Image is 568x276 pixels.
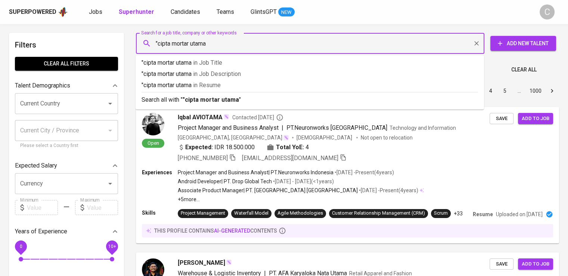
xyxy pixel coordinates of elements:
[389,125,456,131] span: Technology and Information
[178,113,223,122] span: Iqbal AVIOTAMA
[361,134,413,141] p: Not open to relocation
[89,8,102,15] span: Jobs
[178,143,255,152] div: IDR 18.500.000
[223,114,229,120] img: magic_wand.svg
[518,113,553,125] button: Add to job
[171,8,200,15] span: Candidates
[522,260,549,269] span: Add to job
[193,70,241,77] span: in Job Description
[108,244,116,249] span: 10+
[333,169,394,176] p: • [DATE] - Present ( 4 years )
[513,87,525,95] div: …
[9,8,56,16] div: Superpowered
[178,124,279,131] span: Project Manager and Business Analyst
[499,85,511,97] button: Go to page 5
[183,96,239,103] b: "cipta mortar utama
[518,258,553,270] button: Add to job
[15,78,118,93] div: Talent Demographics
[21,59,112,68] span: Clear All filters
[178,154,228,162] span: [PHONE_NUMBER]
[87,200,118,215] input: Value
[15,224,118,239] div: Years of Experience
[20,142,113,150] p: Please select a Country first
[434,210,448,217] div: Scrum
[490,113,513,125] button: Save
[272,178,334,185] p: • [DATE] - [DATE] ( <1 years )
[278,9,295,16] span: NEW
[19,244,22,249] span: 0
[15,158,118,173] div: Expected Salary
[178,178,272,185] p: Android Developer | PT. Drop Global Tech
[15,39,118,51] h6: Filters
[522,114,549,123] span: Add to job
[358,187,418,194] p: • [DATE] - Present ( 4 years )
[142,95,478,104] p: Search all with " "
[15,57,118,71] button: Clear All filters
[171,7,202,17] a: Candidates
[511,65,537,74] span: Clear All
[9,6,68,18] a: Superpoweredapp logo
[276,114,283,121] svg: By Batam recruiter
[286,124,387,131] span: PT.Neuronworks [GEOGRAPHIC_DATA]
[226,259,232,265] img: magic_wand.svg
[15,161,57,170] p: Expected Salary
[145,140,162,146] span: Open
[276,143,304,152] b: Total YoE:
[490,258,513,270] button: Save
[283,135,289,141] img: magic_wand.svg
[119,7,156,17] a: Superhunter
[234,210,269,217] div: Waterfall Model
[427,85,559,97] nav: pagination navigation
[136,107,559,243] a: OpenIqbal AVIOTAMAContacted [DATE]Project Manager and Business Analyst|PT.Neuronworks [GEOGRAPHIC...
[178,134,289,141] div: [GEOGRAPHIC_DATA], [GEOGRAPHIC_DATA]
[242,154,338,162] span: [EMAIL_ADDRESS][DOMAIN_NAME]
[277,210,323,217] div: Agile Methodologies
[305,143,309,152] span: 4
[142,70,478,79] p: "cipta mortar utama
[142,209,178,217] p: Skills
[217,7,236,17] a: Teams
[142,81,478,90] p: "cipta mortar utama
[105,98,115,109] button: Open
[178,196,424,203] p: +5 more ...
[282,123,283,132] span: |
[332,210,425,217] div: Customer Relationship Management (CRM)
[181,210,225,217] div: Project Management
[454,210,463,217] p: +33
[89,7,104,17] a: Jobs
[15,227,67,236] p: Years of Experience
[471,38,482,49] button: Clear
[193,59,222,66] span: in Job Title
[251,7,295,17] a: GlintsGPT NEW
[496,39,550,48] span: Add New Talent
[58,6,68,18] img: app logo
[214,228,250,234] span: AI-generated
[496,211,543,218] p: Uploaded on [DATE]
[142,169,178,176] p: Experiences
[493,260,510,269] span: Save
[178,187,358,194] p: Associate Product Manager | PT. [GEOGRAPHIC_DATA] [GEOGRAPHIC_DATA]
[540,4,555,19] div: C
[232,114,283,121] span: Contacted [DATE]
[193,82,221,89] span: in Resume
[485,85,497,97] button: Go to page 4
[178,169,333,176] p: Project Manager and Business Analyst | PT.Neuronworks Indonesia
[546,85,558,97] button: Go to next page
[473,211,493,218] p: Resume
[178,258,225,267] span: [PERSON_NAME]
[154,227,277,234] p: this profile contains contents
[527,85,544,97] button: Go to page 1000
[297,134,353,141] span: [DEMOGRAPHIC_DATA]
[119,8,154,15] b: Superhunter
[142,113,164,135] img: 044413ab59a7abf2a03c83b806d215e7.jpg
[27,200,58,215] input: Value
[490,36,556,51] button: Add New Talent
[217,8,234,15] span: Teams
[185,143,213,152] b: Expected:
[508,63,540,77] button: Clear All
[142,58,478,67] p: "cipta mortar utama
[105,178,115,189] button: Open
[493,114,510,123] span: Save
[251,8,277,15] span: GlintsGPT
[15,81,70,90] p: Talent Demographics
